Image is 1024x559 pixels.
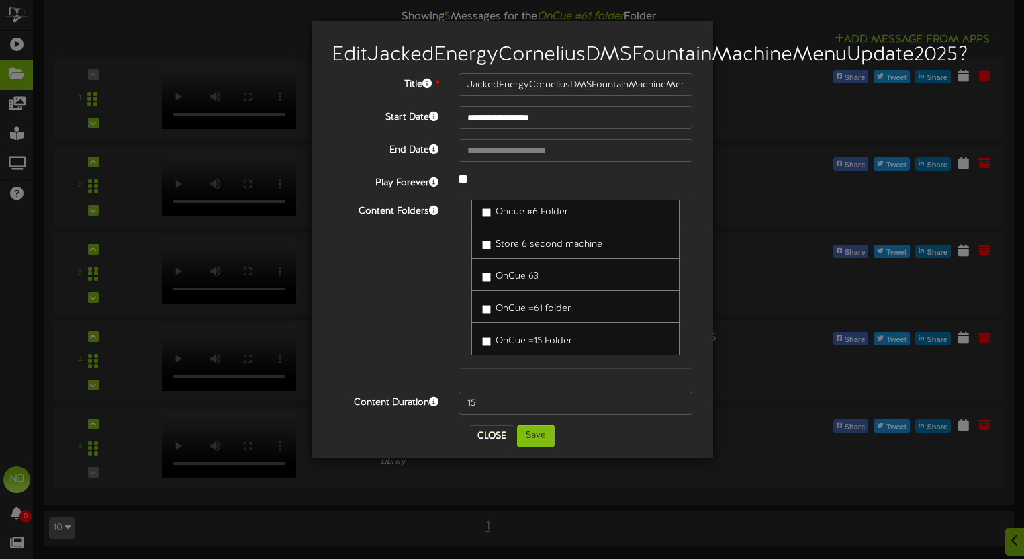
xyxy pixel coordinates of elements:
[482,337,491,346] input: OnCue #15 Folder
[482,241,491,249] input: Store 6 second machine
[482,208,491,217] input: Oncue #6 Folder
[322,106,449,124] label: Start Date
[322,172,449,190] label: Play Forever
[322,139,449,157] label: End Date
[496,271,539,282] span: OnCue 63
[332,44,693,67] h2: Edit JackedEnergyCorneliusDMSFountainMachineMenuUpdate2025 ?
[496,304,571,314] span: OnCue #61 folder
[482,273,491,282] input: OnCue 63
[459,392,693,415] input: 15
[322,392,449,410] label: Content Duration
[496,207,568,217] span: Oncue #6 Folder
[469,425,514,447] button: Close
[459,73,693,96] input: Title
[322,73,449,91] label: Title
[482,305,491,314] input: OnCue #61 folder
[496,336,572,346] span: OnCue #15 Folder
[517,425,555,447] button: Save
[322,200,449,218] label: Content Folders
[496,239,602,249] span: Store 6 second machine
